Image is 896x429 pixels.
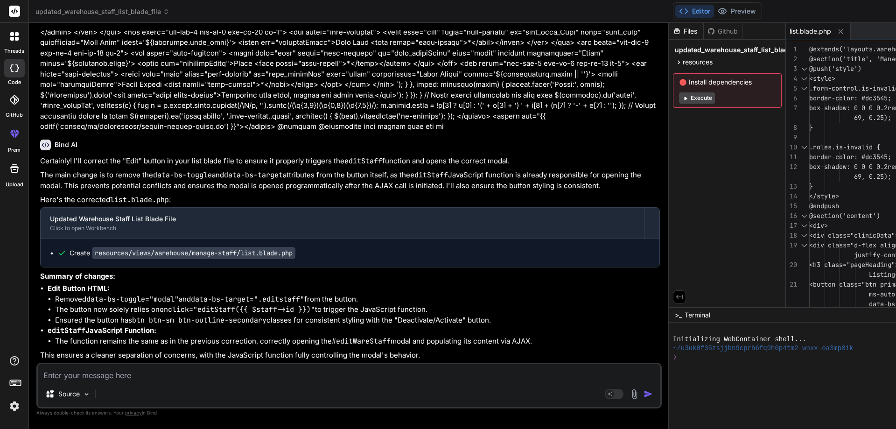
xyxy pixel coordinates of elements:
span: ~/u3uk0f35zsjjbn9cprh6fq9h0p4tm2-wnxx-oa3mp81k [673,344,853,353]
code: btn btn-sm btn-outline-secondary [132,316,266,325]
div: 14 [786,191,797,201]
button: Editor [675,5,714,18]
span: ❯ [673,353,678,362]
img: settings [7,398,22,414]
img: Pick Models [83,390,91,398]
img: icon [644,389,653,399]
p: Source [58,389,80,399]
div: 2 [786,54,797,64]
label: code [8,78,21,86]
div: Click to collapse the range. [798,84,810,93]
div: Click to collapse the range. [798,221,810,231]
button: Updated Warehouse Staff List Blade FileClick to open Workbench [41,208,644,239]
span: list.blade.php [790,27,831,36]
label: prem [8,146,21,154]
code: list.blade.php [110,195,169,204]
h6: Bind AI [55,140,77,149]
div: Click to collapse the range. [798,142,810,152]
li: The function remains the same as in the previous correction, correctly opening the modal and popu... [55,336,660,347]
div: 18 [786,231,797,240]
code: resources/views/warehouse/manage-staff/list.blade.php [92,247,295,259]
p: This ensures a cleaner separation of concerns, with the JavaScript function fully controlling the... [40,350,660,361]
div: Files [669,27,703,36]
span: @endpush [809,202,839,210]
span: <style> [809,74,835,83]
div: 12 [786,162,797,172]
span: Initializing WebContainer shell... [673,335,806,344]
div: Click to collapse the range. [798,211,810,221]
span: updated_warehouse_staff_list_blade_file [35,7,169,16]
code: data-bs-toggle [153,170,212,180]
span: >_ [675,310,682,320]
span: </style> [809,192,839,200]
span: } [809,182,813,190]
div: 10 [786,142,797,152]
strong: JavaScript Function: [48,326,156,335]
div: 13 [786,182,797,191]
code: onclick="editStaff({{ $staff->id }})" [160,305,315,314]
div: 11 [786,152,797,162]
li: The button now solely relies on to trigger the JavaScript function. [55,304,660,315]
p: Certainly! I'll correct the "Edit" button in your list blade file to ensure it properly triggers ... [40,156,660,167]
code: data-bs-target [224,170,283,180]
code: editStaff [410,170,448,180]
span: resources [683,57,713,67]
p: The main change is to remove the and attributes from the button itself, as the JavaScript functio... [40,170,660,191]
div: Updated Warehouse Staff List Blade File [50,214,635,224]
div: 16 [786,211,797,221]
span: @section('content') [809,211,880,220]
strong: Summary of changes: [40,272,115,281]
li: Removed and from the button. [55,294,660,305]
label: Upload [6,181,23,189]
div: 21 [786,280,797,289]
button: Execute [679,92,715,104]
div: 3 [786,64,797,74]
div: Github [704,27,742,36]
div: 6 [786,93,797,103]
span: .roles.is-invalid { [809,143,880,151]
span: } [809,123,813,132]
span: <div> [809,221,828,230]
code: #editWareStaff [332,337,391,346]
div: Click to collapse the range. [798,74,810,84]
span: Terminal [685,310,710,320]
div: 5 [786,84,797,93]
code: editStaff [344,156,382,166]
span: border-color: #dc3545; [809,153,891,161]
li: Ensured the button has classes for consistent styling with the "Deactivate/Activate" button. [55,315,660,326]
span: @push('style') [809,64,861,73]
span: border-color: #dc3545; [809,94,891,102]
div: 15 [786,201,797,211]
p: Always double-check its answers. Your in Bind [36,408,662,417]
div: Create [70,248,295,258]
img: attachment [629,389,640,400]
span: 69, 0.25); [854,172,891,181]
div: Click to open Workbench [50,225,635,232]
div: Click to collapse the range. [798,240,810,250]
p: Here's the corrected : [40,195,660,205]
div: Click to collapse the range. [798,231,810,240]
label: GitHub [6,111,23,119]
span: Install dependencies [679,77,776,87]
div: 1 [786,44,797,54]
div: Click to collapse the range. [798,64,810,74]
code: editStaff [48,326,85,335]
span: updated_warehouse_staff_list_blade_file [675,45,805,55]
code: data-bs-target=".editstaff" [191,295,304,304]
button: Preview [714,5,760,18]
div: 7 [786,103,797,113]
code: data-bs-toggle="modal" [86,295,179,304]
div: 19 [786,240,797,250]
span: 69, 0.25); [854,113,891,122]
div: 17 [786,221,797,231]
label: threads [4,47,24,55]
div: 4 [786,74,797,84]
div: 9 [786,133,797,142]
strong: Edit Button HTML: [48,284,110,293]
span: privacy [125,410,142,415]
div: 20 [786,260,797,270]
div: 8 [786,123,797,133]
